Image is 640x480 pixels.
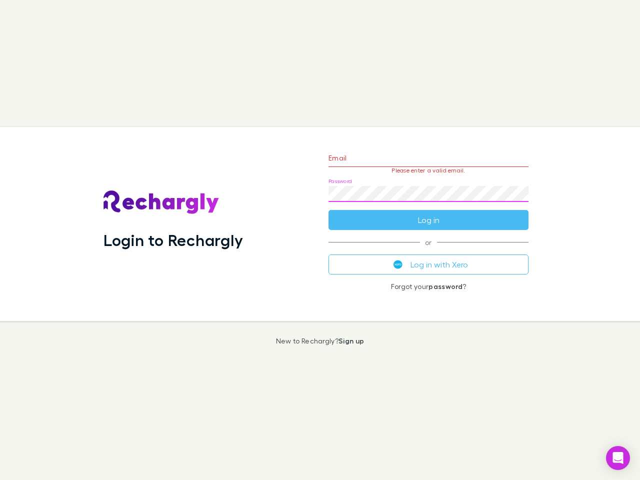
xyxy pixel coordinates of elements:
[328,254,528,274] button: Log in with Xero
[328,242,528,242] span: or
[606,446,630,470] div: Open Intercom Messenger
[393,260,402,269] img: Xero's logo
[103,190,219,214] img: Rechargly's Logo
[328,177,352,185] label: Password
[103,230,243,249] h1: Login to Rechargly
[276,337,364,345] p: New to Rechargly?
[338,336,364,345] a: Sign up
[328,210,528,230] button: Log in
[328,167,528,174] p: Please enter a valid email.
[428,282,462,290] a: password
[328,282,528,290] p: Forgot your ?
